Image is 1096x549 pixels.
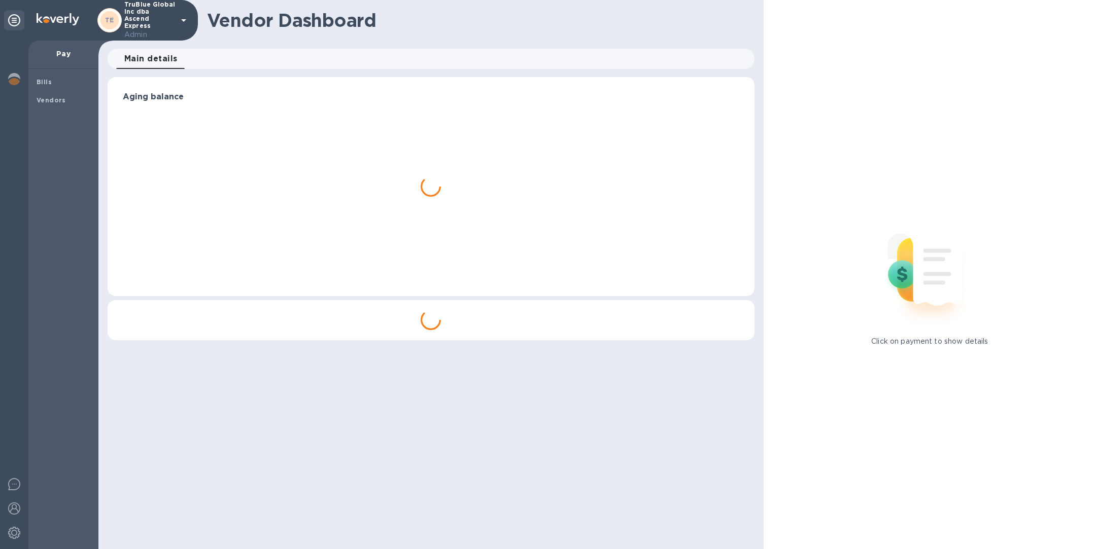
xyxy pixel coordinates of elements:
img: Logo [37,13,79,25]
div: Unpin categories [4,10,24,30]
p: Pay [37,49,90,59]
p: Click on payment to show details [871,336,988,347]
b: TE [105,16,114,24]
span: Main details [124,52,178,66]
b: Vendors [37,96,66,104]
p: Admin [124,29,175,40]
h1: Vendor Dashboard [207,10,747,31]
p: TruBlue Global Inc dba Ascend Express [124,1,175,40]
b: Bills [37,78,52,86]
h3: Aging balance [123,92,739,102]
